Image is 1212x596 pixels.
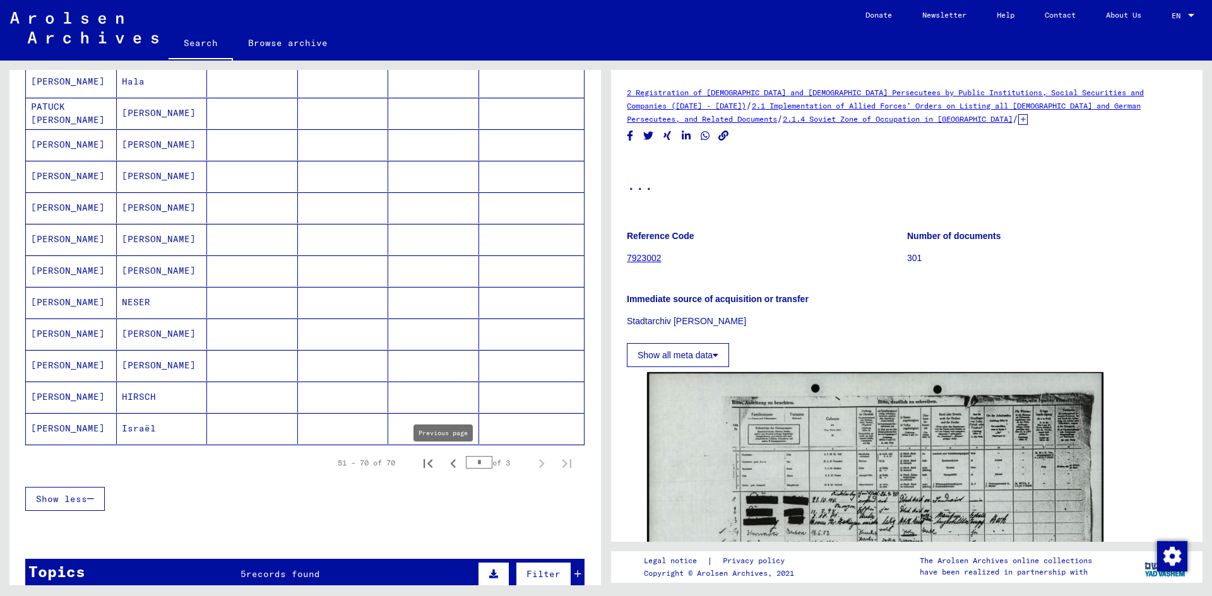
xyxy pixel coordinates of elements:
[233,28,343,58] a: Browse archive
[713,554,800,568] a: Privacy policy
[627,315,1187,328] p: Stadtarchiv [PERSON_NAME]
[26,382,117,412] mat-cell: [PERSON_NAME]
[241,568,246,580] span: 5
[1142,551,1189,582] img: yv_logo.png
[627,294,809,304] b: Immediate source of acquisition or transfer
[529,450,554,476] button: Next page
[777,113,783,124] span: /
[1013,113,1018,124] span: /
[28,560,85,583] div: Topics
[26,161,117,192] mat-cell: [PERSON_NAME]
[26,350,117,381] mat-cell: [PERSON_NAME]
[644,554,707,568] a: Legal notice
[1156,540,1187,571] div: Change consent
[680,128,693,144] button: Share on LinkedIn
[1172,11,1185,20] span: EN
[441,450,466,476] button: Previous page
[699,128,712,144] button: Share on WhatsApp
[627,88,1144,110] a: 2 Registration of [DEMOGRAPHIC_DATA] and [DEMOGRAPHIC_DATA] Persecutees by Public Institutions, S...
[26,413,117,444] mat-cell: [PERSON_NAME]
[26,287,117,318] mat-cell: [PERSON_NAME]
[26,66,117,97] mat-cell: [PERSON_NAME]
[25,487,105,511] button: Show less
[920,555,1092,566] p: The Arolsen Archives online collections
[169,28,233,61] a: Search
[36,493,87,505] span: Show less
[117,255,208,286] mat-cell: [PERSON_NAME]
[10,12,158,44] img: Arolsen_neg.svg
[117,287,208,318] mat-cell: NESER
[644,554,800,568] div: |
[526,568,561,580] span: Filter
[907,231,1001,241] b: Number of documents
[415,450,441,476] button: First page
[746,100,752,111] span: /
[644,568,800,579] p: Copyright © Arolsen Archives, 2021
[624,128,637,144] button: Share on Facebook
[117,192,208,223] mat-cell: [PERSON_NAME]
[642,128,655,144] button: Share on Twitter
[117,66,208,97] mat-cell: Hala
[627,231,694,241] b: Reference Code
[627,253,662,263] a: 7923002
[661,128,674,144] button: Share on Xing
[117,318,208,349] mat-cell: [PERSON_NAME]
[516,562,571,586] button: Filter
[920,566,1092,578] p: have been realized in partnership with
[627,101,1141,124] a: 2.1 Implementation of Allied Forces’ Orders on Listing all [DEMOGRAPHIC_DATA] and German Persecut...
[117,350,208,381] mat-cell: [PERSON_NAME]
[117,161,208,192] mat-cell: [PERSON_NAME]
[117,129,208,160] mat-cell: [PERSON_NAME]
[338,457,395,469] div: 51 – 70 of 70
[26,98,117,129] mat-cell: PATUCK [PERSON_NAME]
[1157,541,1187,571] img: Change consent
[246,568,320,580] span: records found
[26,255,117,286] mat-cell: [PERSON_NAME]
[554,450,579,476] button: Last page
[26,318,117,349] mat-cell: [PERSON_NAME]
[117,224,208,255] mat-cell: [PERSON_NAME]
[783,114,1013,124] a: 2.1.4 Soviet Zone of Occupation in [GEOGRAPHIC_DATA]
[627,343,729,367] button: Show all meta data
[26,224,117,255] mat-cell: [PERSON_NAME]
[717,128,730,144] button: Copy link
[907,252,1187,265] p: 301
[466,457,529,469] div: of 3
[117,413,208,444] mat-cell: Israël
[627,156,1187,211] h1: ...
[117,382,208,412] mat-cell: HIRSCH
[26,192,117,223] mat-cell: [PERSON_NAME]
[26,129,117,160] mat-cell: [PERSON_NAME]
[117,98,208,129] mat-cell: [PERSON_NAME]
